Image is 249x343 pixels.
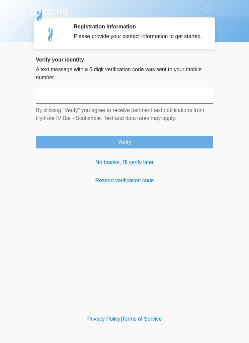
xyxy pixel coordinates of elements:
p: A text message with a 6 digit verification code was sent to your mobile number. [36,66,213,82]
a: Terms of Service [122,316,162,322]
img: Agent Avatar [41,23,61,43]
a: | [120,316,122,322]
div: Please provide your contact information to get started. [74,32,203,40]
a: No thanks, I'll verify later [36,158,213,166]
a: Resend verification code [36,177,213,185]
button: Verify [36,136,213,148]
a: Privacy Policy [87,316,121,322]
p: By clicking "Verify" you agree to receive pertinent text notifications from Hydrate IV Bar - Scot... [36,106,213,122]
img: Hydrate IV Bar - Scottsdale Logo [29,5,69,22]
h2: Verify your identity [36,56,213,63]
